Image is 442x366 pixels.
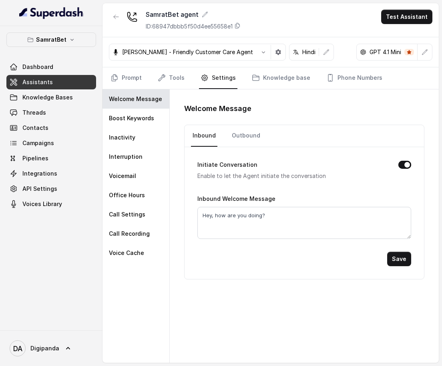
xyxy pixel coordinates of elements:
[6,121,96,135] a: Contacts
[250,67,312,89] a: Knowledge base
[22,93,73,101] span: Knowledge Bases
[6,32,96,47] button: SamratBet
[381,10,432,24] button: Test Assistant
[387,252,411,266] button: Save
[109,67,432,89] nav: Tabs
[6,182,96,196] a: API Settings
[22,124,48,132] span: Contacts
[13,344,22,353] text: DA
[6,337,96,360] a: Digipanda
[22,200,62,208] span: Voices Library
[6,75,96,89] a: Assistants
[199,67,237,89] a: Settings
[109,114,154,122] p: Boost Keywords
[230,125,262,147] a: Outbound
[191,125,418,147] nav: Tabs
[22,185,57,193] span: API Settings
[19,6,84,19] img: light.svg
[6,105,96,120] a: Threads
[22,139,54,147] span: Campaigns
[109,133,135,142] p: Inactivity
[36,35,66,44] p: SamratBet
[109,191,145,199] p: Office Hours
[22,154,48,162] span: Pipelines
[370,48,401,56] p: GPT 4.1 Mini
[302,48,315,56] p: Hindi
[22,78,53,86] span: Assistants
[109,95,162,103] p: Welcome Message
[325,67,384,89] a: Phone Numbers
[360,49,366,55] svg: openai logo
[184,102,424,115] h1: Welcome Message
[22,63,53,71] span: Dashboard
[30,344,59,352] span: Digipanda
[22,109,46,117] span: Threads
[156,67,186,89] a: Tools
[197,207,411,239] textarea: Hey, how are you doing?
[22,170,57,178] span: Integrations
[6,151,96,166] a: Pipelines
[6,60,96,74] a: Dashboard
[191,125,217,147] a: Inbound
[146,22,233,30] p: ID: 68947dbbb5f50d4ee55658e1
[197,160,257,170] label: Initiate Conversation
[109,172,136,180] p: Voicemail
[109,210,145,218] p: Call Settings
[6,197,96,211] a: Voices Library
[109,153,143,161] p: Interruption
[109,67,143,89] a: Prompt
[6,90,96,105] a: Knowledge Bases
[146,10,241,19] div: SamratBet agent
[197,195,275,202] label: Inbound Welcome Message
[197,171,386,181] p: Enable to let the Agent initiate the conversation
[6,136,96,150] a: Campaigns
[109,230,150,238] p: Call Recording
[109,249,144,257] p: Voice Cache
[122,48,253,56] p: [PERSON_NAME] - Friendly Customer Care Agent
[6,166,96,181] a: Integrations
